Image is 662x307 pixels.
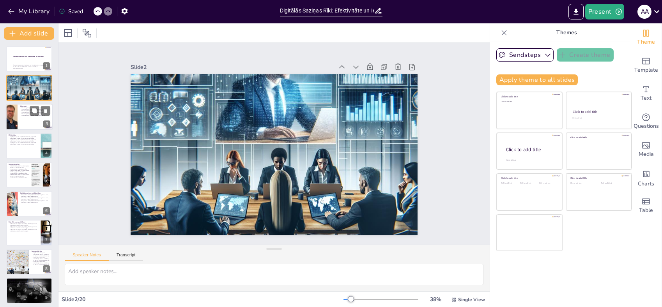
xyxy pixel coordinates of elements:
[20,200,50,203] p: Priekšrocības ietver piekļuvi informācijai no jebkuras vietas, elastību un iespēju strādāt attāli...
[43,294,50,301] div: 9
[501,101,557,103] div: Click to add text
[9,279,50,281] p: Rīku izvēle
[6,5,53,18] button: My Library
[638,180,654,188] span: Charts
[32,250,50,252] p: Saziņas kultūra
[601,182,625,184] div: Click to add text
[9,226,39,229] p: Trūkumi var būt saistīti ar informācijas pārslodzi, privātuma problēmām un atkarību no tehnoloģijām.
[59,8,83,15] div: Saved
[43,178,50,185] div: 5
[510,23,623,42] p: Themes
[572,117,624,119] div: Click to add text
[639,150,654,159] span: Media
[43,120,50,127] div: 3
[43,62,50,69] div: 1
[20,194,50,197] p: Priekšrocības ietver piekļuvi informācijai no jebkuras vietas, elastību un iespēju strādāt attāli...
[9,221,39,224] p: Digitālās saziņas trūkumi
[630,108,662,136] div: Get real-time input from your audience
[30,106,39,115] button: Duplicate Slide
[43,265,50,272] div: 8
[280,5,374,16] input: Insert title
[501,182,519,184] div: Click to add text
[6,191,52,217] div: 6
[9,229,39,232] p: Trūkumi var būt saistīti ar informācijas pārslodzi, privātuma problēmām un atkarību no tehnoloģijām.
[634,66,658,74] span: Template
[506,146,556,153] div: Click to add title
[641,94,651,102] span: Text
[630,164,662,192] div: Add charts and graphs
[6,46,52,72] div: 1
[13,56,44,58] strong: Digitālās Saziņas Rīki: Efektivitāte un Iespējas
[9,165,29,169] p: [PERSON_NAME] piedāvā dažādas iespējas, piemēram, grupu sarunas, failu koplietošanu un tiešsaiste...
[573,109,625,114] div: Click to add title
[43,207,50,214] div: 6
[630,51,662,79] div: Add ready made slides
[637,4,651,19] button: A A
[9,282,50,284] p: Izvēloties rīkus, ir svarīgi ņemt vērā mērķus, auditoriju un rīka funkcionalitāti.
[62,296,343,303] div: Slide 2 / 20
[4,27,54,40] button: Add slide
[65,252,109,261] button: Speaker Notes
[630,192,662,220] div: Add a table
[179,168,347,293] div: Slide 2
[501,176,557,180] div: Click to add title
[32,256,50,261] p: Digitālā saziņa prasa jaunas komunikācijas prasmes un kultūru, kas atšķiras no tradicionālās sazi...
[62,27,74,39] div: Layout
[20,105,50,107] p: Rīku veidi
[9,139,39,142] p: Digitālās saziņas rīki var palielināt efektivitāti, ļaujot ātrāk apmainīties ar informāciju un sa...
[630,23,662,51] div: Change the overall theme
[6,133,52,159] div: 4
[20,110,50,113] p: Galvenie digitālo rīku veidi ir e-pasts, sociālie tīkli, ziņojumapmaiņas aplikācijas un video kon...
[9,136,39,139] p: Digitālās saziņas rīki var palielināt efektivitāti, ļaujot ātrāk apmainīties ar informāciju un sa...
[506,159,555,161] div: Click to add body
[6,75,52,101] div: 2
[82,28,92,38] span: Position
[6,220,52,245] div: 7
[9,134,39,136] p: Efektivitāte
[9,223,39,226] p: Trūkumi var būt saistīti ar informācijas pārslodzi, privātuma problēmām un atkarību no tehnoloģijām.
[43,92,50,99] div: 2
[568,4,584,19] button: Export to PowerPoint
[501,95,557,98] div: Click to add title
[13,65,48,67] p: Šī prezentācija apskata digitālās saziņas rīku efektivitāti un iespējas, kā arī to, kā šie rīki v...
[109,252,143,261] button: Transcript
[41,106,50,115] button: Delete Slide
[43,236,50,243] div: 7
[634,122,659,131] span: Questions
[6,249,52,275] div: 8
[13,67,48,69] p: Generated with [URL]
[637,38,655,46] span: Theme
[570,182,595,184] div: Click to add text
[6,278,52,303] div: 9
[9,281,50,283] p: Izvēloties rīkus, ir svarīgi ņemt vērā mērķus, auditoriju un rīka funkcionalitāti.
[9,169,29,174] p: [PERSON_NAME] piedāvā dažādas iespējas, piemēram, grupu sarunas, failu koplietošanu un tiešsaiste...
[20,192,50,194] p: Digitālās saziņas priekšrocības
[9,163,29,166] p: Saziņas iespējas
[570,176,626,180] div: Click to add title
[570,136,626,139] div: Click to add title
[20,113,50,116] p: Galvenie digitālo rīku veidi ir e-pasts, sociālie tīkli, ziņojumapmaiņas aplikācijas un video kon...
[539,182,557,184] div: Click to add text
[630,79,662,108] div: Add text boxes
[9,284,50,286] p: Izvēloties rīkus, ir svarīgi ņemt vērā mērķus, auditoriju un rīka funkcionalitāti.
[637,5,651,19] div: A A
[20,197,50,200] p: Priekšrocības ietver piekļuvi informācijai no jebkuras vietas, elastību un iespēju strādāt attāli...
[520,182,538,184] div: Click to add text
[32,252,50,256] p: Digitālā saziņa prasa jaunas komunikācijas prasmes un kultūru, kas atšķiras no tradicionālās sazi...
[458,296,485,303] span: Single View
[6,162,52,188] div: 5
[496,48,554,62] button: Sendsteps
[557,48,614,62] button: Create theme
[20,107,50,110] p: Galvenie digitālo rīku veidi ir e-pasts, sociālie tīkli, ziņojumapmaiņas aplikācijas un video kon...
[630,136,662,164] div: Add images, graphics, shapes or video
[9,142,39,145] p: Digitālās saziņas rīki var palielināt efektivitāti, ļaujot ātrāk apmainīties ar informāciju un sa...
[496,74,578,85] button: Apply theme to all slides
[9,174,29,178] p: [PERSON_NAME] piedāvā dažādas iespējas, piemēram, grupu sarunas, failu koplietošanu un tiešsaiste...
[426,296,445,303] div: 38 %
[43,150,50,157] div: 4
[32,261,50,265] p: Digitālā saziņa prasa jaunas komunikācijas prasmes un kultūru, kas atšķiras no tradicionālās sazi...
[585,4,624,19] button: Present
[6,104,53,130] div: 3
[639,206,653,215] span: Table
